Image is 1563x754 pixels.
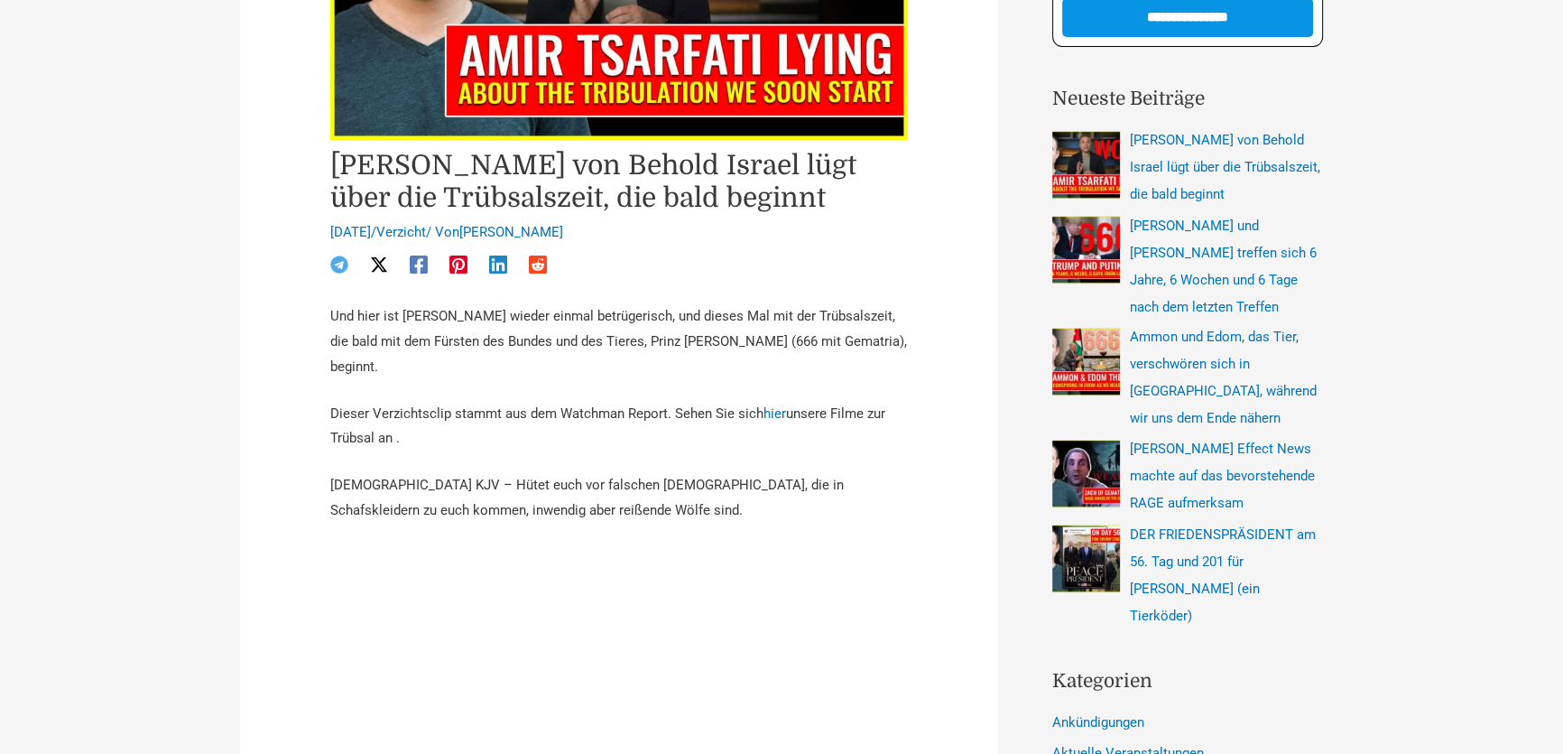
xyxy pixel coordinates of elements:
[1052,670,1152,692] font: Kategorien
[1130,329,1317,426] a: Ammon und Edom, das Tier, verschwören sich in [GEOGRAPHIC_DATA], während wir uns dem Ende nähern
[371,224,376,240] font: /
[330,405,763,422] font: Dieser Verzichtsclip stammt aus dem Watchman Report. Sehen Sie sich
[1130,132,1320,202] a: [PERSON_NAME] von Behold Israel lügt über die Trübsalszeit, die bald beginnt
[1052,88,1205,109] font: Neueste Beiträge
[330,150,856,213] font: [PERSON_NAME] von Behold Israel lügt über die Trübsalszeit, die bald beginnt
[330,224,371,240] font: [DATE]
[1052,126,1323,629] nav: Neueste Beiträge
[489,256,507,274] a: Linkedin
[376,224,426,240] a: Verzicht
[449,256,467,274] a: Pinterest
[529,256,547,274] a: Reddit
[763,405,786,422] a: hier
[1130,526,1316,624] a: DER FRIEDENSPRÄSIDENT am 56. Tag und 201 für [PERSON_NAME] (ein Tierköder)
[330,477,844,518] font: [DEMOGRAPHIC_DATA] KJV – Hütet euch vor falschen [DEMOGRAPHIC_DATA], die in Schafskleidern zu euc...
[1130,441,1315,511] a: [PERSON_NAME] Effect News machte auf das bevorstehende RAGE aufmerksam
[370,256,388,274] a: Twitter / X
[330,308,907,375] font: Und hier ist [PERSON_NAME] wieder einmal betrügerisch, und dieses Mal mit der Trübsalszeit, die b...
[459,224,563,240] a: [PERSON_NAME]
[1130,218,1317,315] a: [PERSON_NAME] und [PERSON_NAME] treffen sich 6 Jahre, 6 Wochen und 6 Tage nach dem letzten Treffen
[426,224,459,240] font: / Von
[410,256,428,274] a: Facebook
[330,256,348,274] a: Telegramm
[1052,714,1144,731] a: Ankündigungen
